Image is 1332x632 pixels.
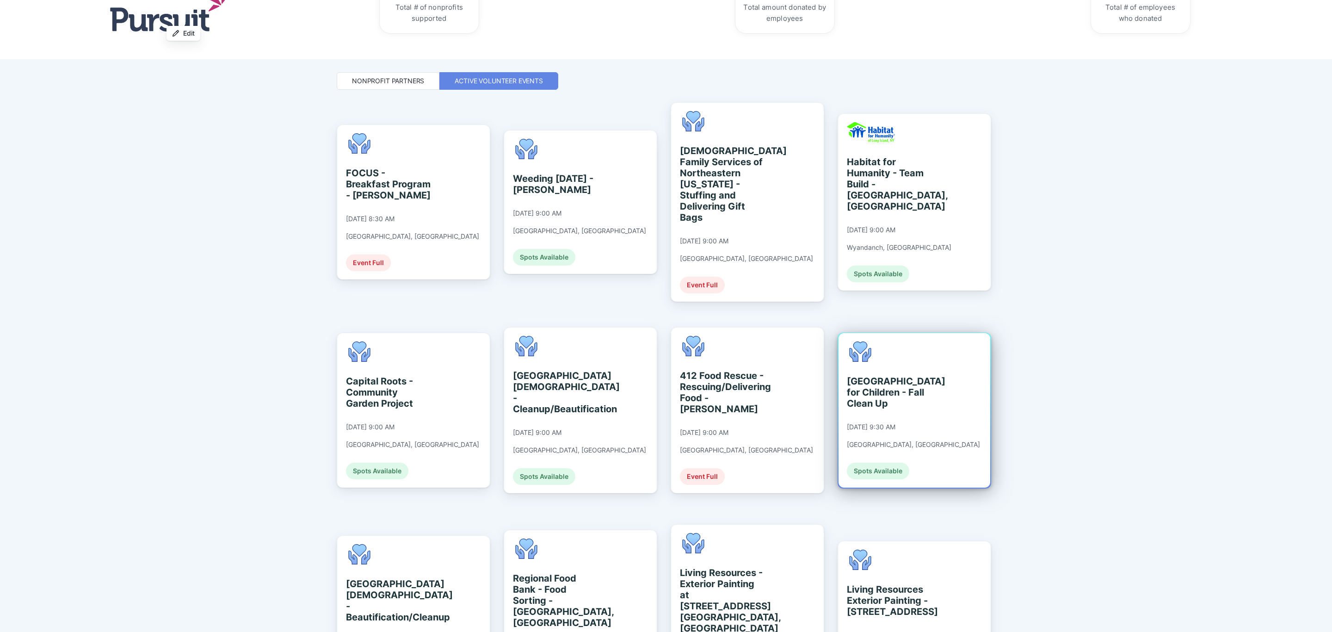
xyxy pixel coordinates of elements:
[680,428,728,437] div: [DATE] 9:00 AM
[346,423,395,431] div: [DATE] 9:00 AM
[346,463,408,479] div: Spots Available
[1098,2,1183,24] div: Total # of employees who donated
[847,376,931,409] div: [GEOGRAPHIC_DATA] for Children - Fall Clean Up
[513,428,561,437] div: [DATE] 9:00 AM
[847,584,931,617] div: Living Resources Exterior Painting - [STREET_ADDRESS]
[847,156,931,212] div: Habitat for Humanity - Team Build - [GEOGRAPHIC_DATA], [GEOGRAPHIC_DATA]
[513,173,598,195] div: Weeding [DATE] - [PERSON_NAME]
[513,370,598,415] div: [GEOGRAPHIC_DATA][DEMOGRAPHIC_DATA] - Cleanup/Beautification
[680,277,725,293] div: Event Full
[513,249,575,266] div: Spots Available
[743,2,827,24] div: Total amount donated by employees
[680,254,813,263] div: [GEOGRAPHIC_DATA], [GEOGRAPHIC_DATA]
[346,578,431,623] div: [GEOGRAPHIC_DATA][DEMOGRAPHIC_DATA] - Beautification/Cleanup
[513,209,561,217] div: [DATE] 9:00 AM
[387,2,471,24] div: Total # of nonprofits supported
[183,29,195,38] span: Edit
[680,145,765,223] div: [DEMOGRAPHIC_DATA] Family Services of Northeastern [US_STATE] - Stuffing and Delivering Gift Bags
[847,226,895,234] div: [DATE] 9:00 AM
[680,446,813,454] div: [GEOGRAPHIC_DATA], [GEOGRAPHIC_DATA]
[346,232,479,241] div: [GEOGRAPHIC_DATA], [GEOGRAPHIC_DATA]
[513,468,575,485] div: Spots Available
[346,254,391,271] div: Event Full
[513,446,646,454] div: [GEOGRAPHIC_DATA], [GEOGRAPHIC_DATA]
[680,468,725,485] div: Event Full
[455,76,543,86] div: Active Volunteer Events
[346,167,431,201] div: FOCUS - Breakfast Program - [PERSON_NAME]
[847,266,909,282] div: Spots Available
[513,573,598,628] div: Regional Food Bank - Food Sorting - [GEOGRAPHIC_DATA], [GEOGRAPHIC_DATA]
[166,26,200,41] button: Edit
[847,440,980,449] div: [GEOGRAPHIC_DATA], [GEOGRAPHIC_DATA]
[346,215,395,223] div: [DATE] 8:30 AM
[847,243,951,252] div: Wyandanch, [GEOGRAPHIC_DATA]
[680,370,765,415] div: 412 Food Rescue - Rescuing/Delivering Food - [PERSON_NAME]
[352,76,424,86] div: Nonprofit Partners
[847,463,909,479] div: Spots Available
[680,237,728,245] div: [DATE] 9:00 AM
[346,440,479,449] div: [GEOGRAPHIC_DATA], [GEOGRAPHIC_DATA]
[847,423,895,431] div: [DATE] 9:30 AM
[513,227,646,235] div: [GEOGRAPHIC_DATA], [GEOGRAPHIC_DATA]
[346,376,431,409] div: Capital Roots - Community Garden Project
